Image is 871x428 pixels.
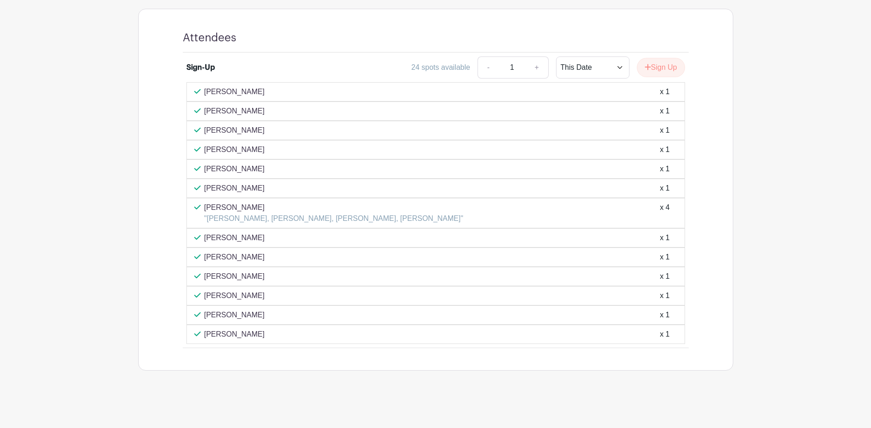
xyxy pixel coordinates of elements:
p: [PERSON_NAME] [204,271,265,282]
div: x 1 [660,86,669,97]
div: x 4 [660,202,669,224]
div: x 1 [660,329,669,340]
p: [PERSON_NAME] [204,232,265,243]
p: [PERSON_NAME] [204,86,265,97]
div: x 1 [660,290,669,301]
div: 24 spots available [411,62,470,73]
div: x 1 [660,106,669,117]
h4: Attendees [183,31,236,45]
p: [PERSON_NAME] [204,202,463,213]
p: [PERSON_NAME] [204,183,265,194]
div: x 1 [660,125,669,136]
p: [PERSON_NAME] [204,310,265,321]
a: + [525,56,548,79]
div: x 1 [660,232,669,243]
p: [PERSON_NAME] [204,125,265,136]
div: x 1 [660,310,669,321]
p: [PERSON_NAME] [204,329,265,340]
div: x 1 [660,183,669,194]
p: "[PERSON_NAME], [PERSON_NAME], [PERSON_NAME], [PERSON_NAME]" [204,213,463,224]
p: [PERSON_NAME] [204,106,265,117]
a: - [478,56,499,79]
div: x 1 [660,252,669,263]
p: [PERSON_NAME] [204,144,265,155]
button: Sign Up [637,58,685,77]
p: [PERSON_NAME] [204,252,265,263]
p: [PERSON_NAME] [204,290,265,301]
div: Sign-Up [186,62,215,73]
div: x 1 [660,271,669,282]
p: [PERSON_NAME] [204,163,265,175]
div: x 1 [660,163,669,175]
div: x 1 [660,144,669,155]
